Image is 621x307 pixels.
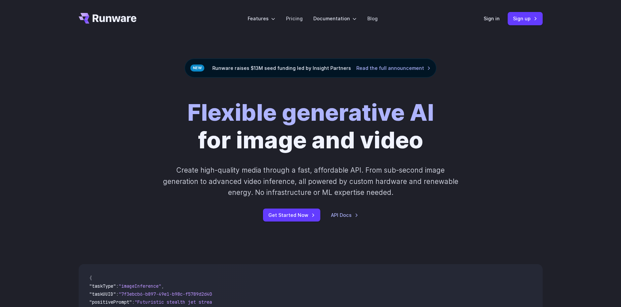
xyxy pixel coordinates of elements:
[79,13,137,24] a: Go to /
[508,12,543,25] a: Sign up
[248,15,275,22] label: Features
[161,283,164,289] span: ,
[135,299,377,305] span: "Futuristic stealth jet streaking through a neon-lit cityscape with glowing purple exhaust"
[89,291,116,297] span: "taskUUID"
[484,15,500,22] a: Sign in
[132,299,135,305] span: :
[187,99,434,154] h1: for image and video
[89,283,116,289] span: "taskType"
[263,209,320,222] a: Get Started Now
[356,64,431,72] a: Read the full announcement
[162,165,459,198] p: Create high-quality media through a fast, affordable API. From sub-second image generation to adv...
[313,15,357,22] label: Documentation
[119,291,220,297] span: "7f3ebcb6-b897-49e1-b98c-f5789d2d40d7"
[119,283,161,289] span: "imageInference"
[185,59,436,77] div: Runware raises $13M seed funding led by Insight Partners
[187,98,434,126] strong: Flexible generative AI
[89,275,92,281] span: {
[89,299,132,305] span: "positivePrompt"
[286,15,303,22] a: Pricing
[116,291,119,297] span: :
[331,211,358,219] a: API Docs
[367,15,378,22] a: Blog
[116,283,119,289] span: :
